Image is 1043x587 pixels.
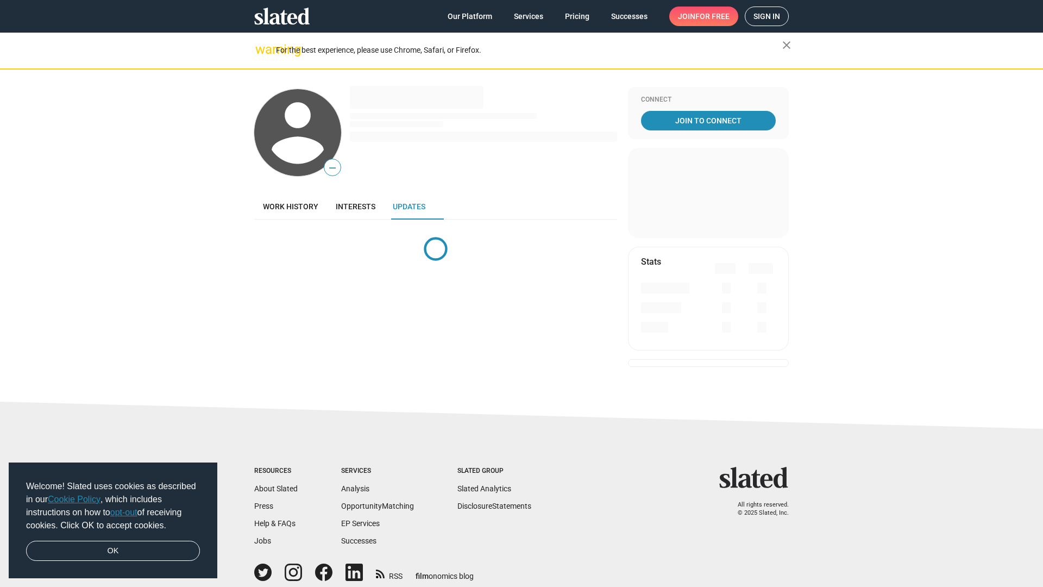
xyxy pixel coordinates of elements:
a: Jobs [254,536,271,545]
a: Help & FAQs [254,519,296,528]
div: Resources [254,467,298,476]
a: Cookie Policy [48,495,100,504]
span: Successes [611,7,648,26]
div: Connect [641,96,776,104]
a: Press [254,502,273,510]
span: — [324,161,341,175]
a: Sign in [745,7,789,26]
a: DisclosureStatements [457,502,531,510]
a: Services [505,7,552,26]
div: Slated Group [457,467,531,476]
span: Services [514,7,543,26]
a: OpportunityMatching [341,502,414,510]
a: Successes [341,536,376,545]
p: All rights reserved. © 2025 Slated, Inc. [726,501,789,517]
a: Interests [327,193,384,220]
div: For the best experience, please use Chrome, Safari, or Firefox. [276,43,782,58]
a: Updates [384,193,434,220]
span: Updates [393,202,425,211]
a: EP Services [341,519,380,528]
span: Pricing [565,7,589,26]
a: dismiss cookie message [26,541,200,561]
span: Sign in [753,7,780,26]
mat-icon: warning [255,43,268,56]
a: filmonomics blog [416,563,474,582]
a: Our Platform [439,7,501,26]
span: Welcome! Slated uses cookies as described in our , which includes instructions on how to of recei... [26,480,200,532]
span: Join To Connect [643,111,774,130]
span: Our Platform [448,7,492,26]
a: RSS [376,565,403,582]
a: Joinfor free [669,7,738,26]
a: opt-out [110,508,137,517]
a: Slated Analytics [457,484,511,493]
mat-icon: close [780,39,793,52]
span: for free [695,7,730,26]
a: Join To Connect [641,111,776,130]
div: Services [341,467,414,476]
a: Pricing [556,7,598,26]
a: Analysis [341,484,369,493]
mat-card-title: Stats [641,256,661,267]
span: Interests [336,202,375,211]
a: Successes [602,7,656,26]
a: Work history [254,193,327,220]
span: film [416,572,429,580]
span: Join [678,7,730,26]
span: Work history [263,202,318,211]
a: About Slated [254,484,298,493]
div: cookieconsent [9,463,217,579]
